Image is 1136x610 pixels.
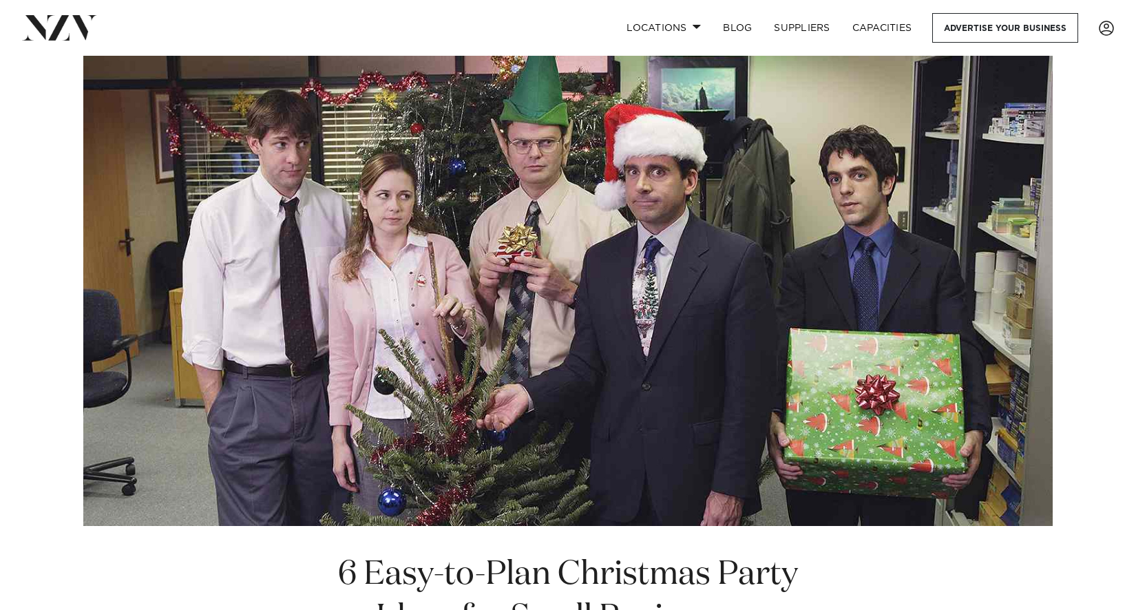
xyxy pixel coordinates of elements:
a: SUPPLIERS [763,13,841,43]
img: 6 Easy-to-Plan Christmas Party Ideas for Small Businesses [83,56,1053,526]
a: BLOG [712,13,763,43]
a: Locations [616,13,712,43]
img: nzv-logo.png [22,15,97,40]
a: Capacities [841,13,923,43]
a: Advertise your business [932,13,1078,43]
